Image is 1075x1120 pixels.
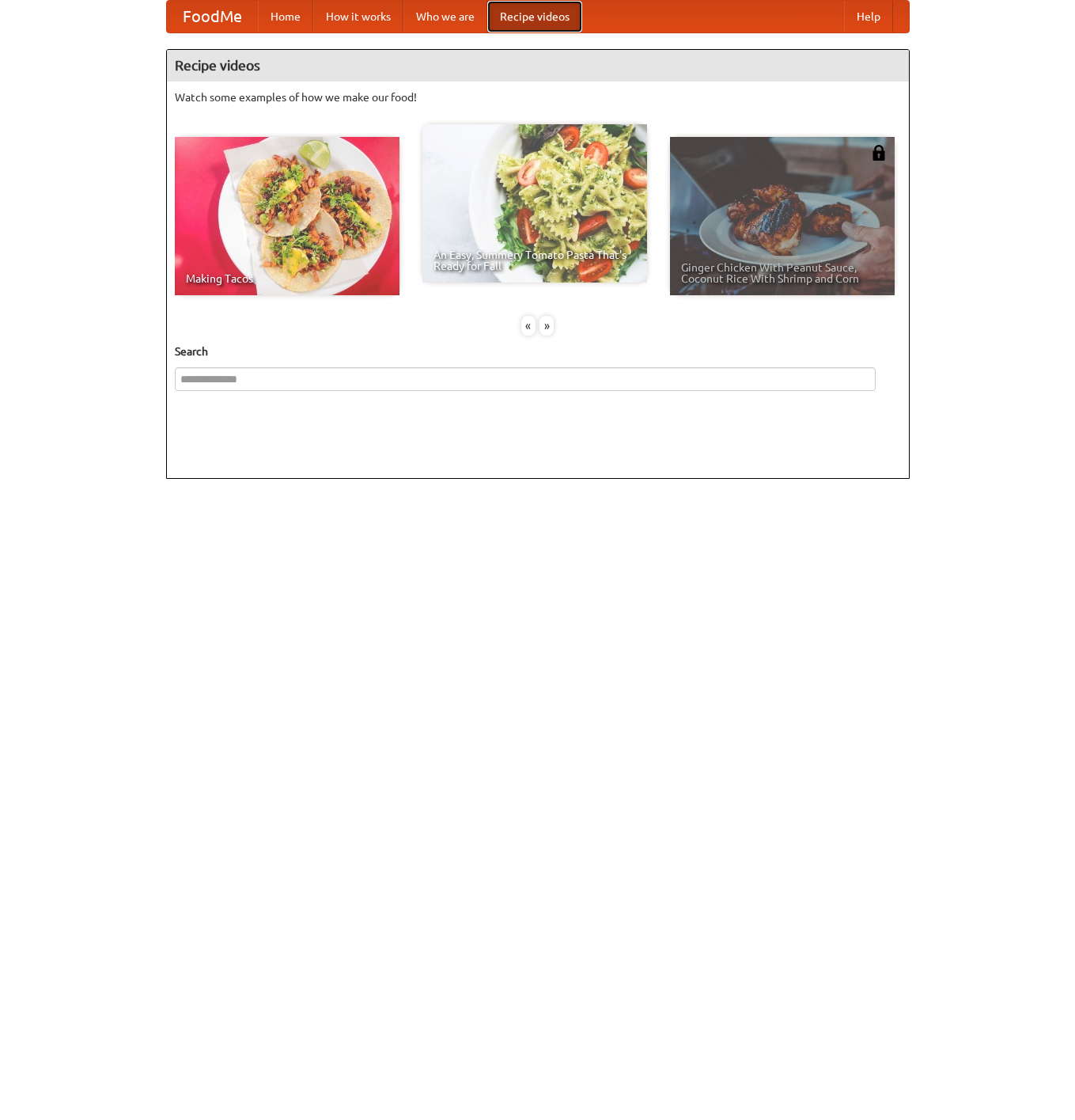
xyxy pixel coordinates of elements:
h5: Search [175,344,901,359]
img: 483408.png [871,145,887,161]
a: Recipe videos [487,1,582,32]
a: Help [844,1,893,32]
a: How it works [313,1,403,32]
a: An Easy, Summery Tomato Pasta That's Ready for Fall [422,124,647,283]
span: An Easy, Summery Tomato Pasta That's Ready for Fall [433,249,636,271]
a: Who we are [403,1,487,32]
div: « [521,316,536,336]
span: Making Tacos [186,273,388,284]
a: Home [258,1,313,32]
div: » [539,316,554,336]
a: FoodMe [167,1,258,32]
a: Making Tacos [175,137,399,295]
h4: Recipe videos [167,50,909,82]
p: Watch some examples of how we make our food! [175,89,901,105]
